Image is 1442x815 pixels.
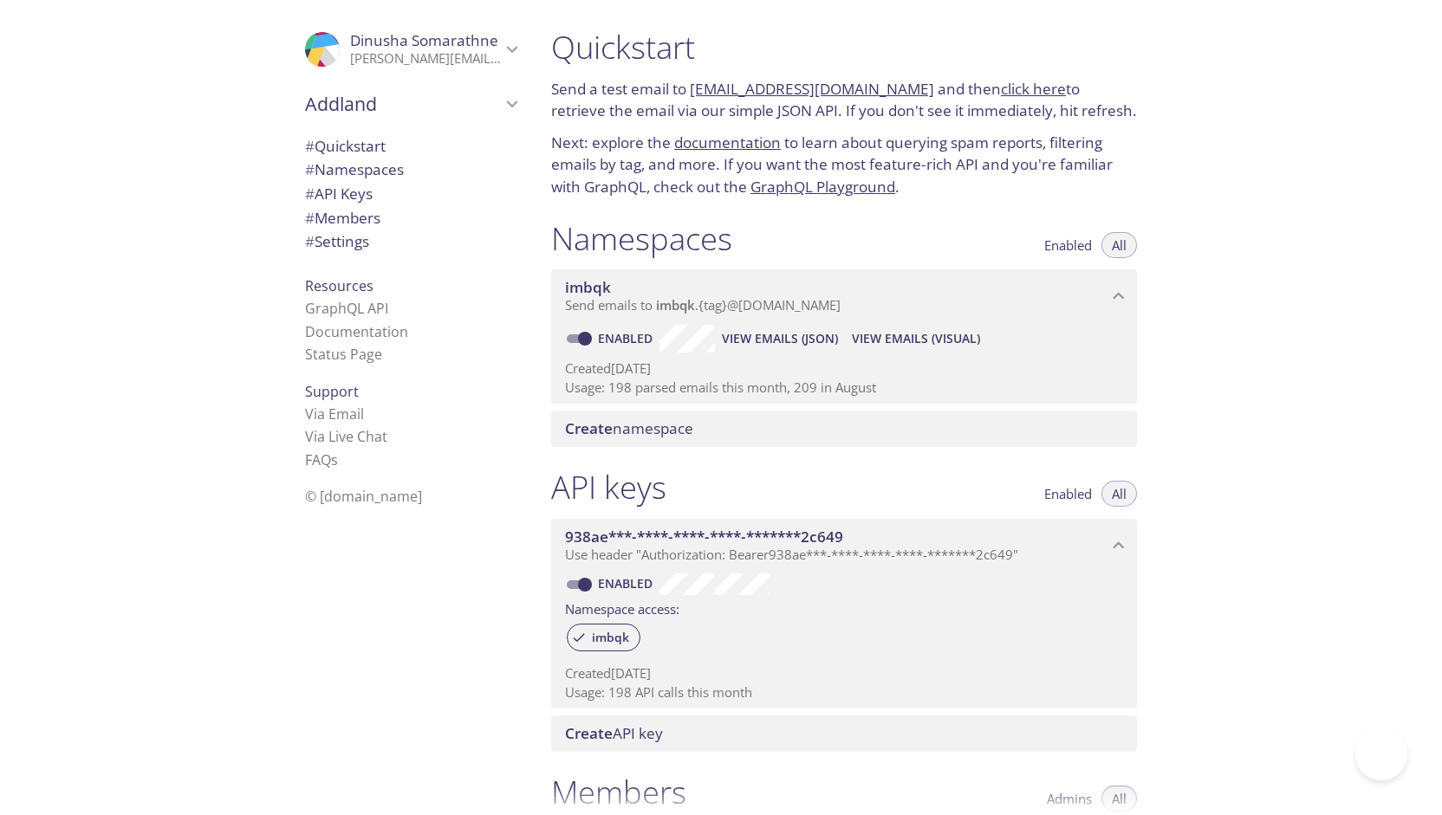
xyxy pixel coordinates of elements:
div: imbqk [567,624,640,651]
span: Addland [305,92,501,116]
a: documentation [674,133,781,152]
span: # [305,184,315,204]
p: Created [DATE] [565,359,1123,378]
span: Members [305,208,380,228]
div: Create namespace [551,411,1137,447]
button: Admins [1036,786,1102,812]
button: Enabled [1034,232,1102,258]
span: # [305,208,315,228]
div: imbqk namespace [551,269,1137,323]
a: Enabled [595,575,659,592]
span: Namespaces [305,159,404,179]
span: View Emails (Visual) [852,328,980,349]
div: Addland [291,81,530,126]
div: Members [291,206,530,230]
div: API Keys [291,182,530,206]
span: Dinusha Somarathne [350,30,498,50]
a: FAQ [305,450,338,469]
a: Via Live Chat [305,427,387,446]
p: [PERSON_NAME][EMAIL_ADDRESS][DOMAIN_NAME] [350,50,501,68]
span: Support [305,382,359,401]
div: Namespaces [291,158,530,182]
span: API Keys [305,184,373,204]
p: Created [DATE] [565,664,1123,682]
iframe: Help Scout Beacon - Open [1355,728,1407,780]
button: All [1101,232,1137,258]
a: click here [1001,79,1066,99]
div: Dinusha Somarathne [291,21,530,78]
label: Namespace access: [565,595,679,620]
span: # [305,136,315,156]
div: Create API Key [551,715,1137,752]
span: s [331,450,338,469]
span: imbqk [656,296,695,314]
div: Team Settings [291,230,530,254]
span: # [305,231,315,251]
p: Usage: 198 API calls this month [565,683,1123,702]
button: View Emails (Visual) [845,325,987,353]
span: Create [565,723,613,743]
span: View Emails (JSON) [722,328,838,349]
button: All [1101,481,1137,507]
span: Quickstart [305,136,386,156]
a: GraphQL Playground [750,177,895,197]
span: imbqk [581,630,640,645]
span: Send emails to . {tag} @[DOMAIN_NAME] [565,296,841,314]
button: Enabled [1034,481,1102,507]
span: namespace [565,418,693,438]
span: Resources [305,276,373,295]
div: Quickstart [291,134,530,158]
span: Create [565,418,613,438]
span: Settings [305,231,369,251]
a: [EMAIL_ADDRESS][DOMAIN_NAME] [690,79,934,99]
h1: Quickstart [551,28,1137,67]
button: All [1101,786,1137,812]
h1: Members [551,773,686,812]
a: Enabled [595,330,659,346]
h1: Namespaces [551,219,732,258]
p: Send a test email to and then to retrieve the email via our simple JSON API. If you don't see it ... [551,78,1137,122]
p: Usage: 198 parsed emails this month, 209 in August [565,378,1123,397]
span: # [305,159,315,179]
span: © [DOMAIN_NAME] [305,487,422,506]
a: Via Email [305,404,364,424]
a: Documentation [305,322,408,341]
a: GraphQL API [305,299,388,318]
p: Next: explore the to learn about querying spam reports, filtering emails by tag, and more. If you... [551,132,1137,198]
span: imbqk [565,277,611,297]
h1: API keys [551,468,666,507]
button: View Emails (JSON) [715,325,845,353]
a: Status Page [305,345,382,364]
span: API key [565,723,663,743]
